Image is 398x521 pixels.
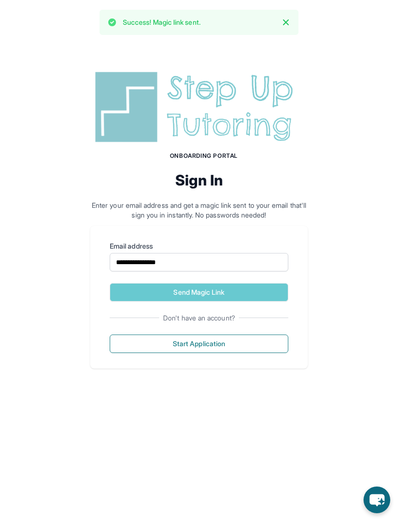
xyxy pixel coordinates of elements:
[364,487,390,513] button: chat-button
[90,201,308,220] p: Enter your email address and get a magic link sent to your email that'll sign you in instantly. N...
[110,241,288,251] label: Email address
[110,283,288,302] button: Send Magic Link
[90,68,308,146] img: Step Up Tutoring horizontal logo
[159,313,239,323] span: Don't have an account?
[123,17,200,27] p: Success! Magic link sent.
[100,152,308,160] h1: Onboarding Portal
[90,171,308,189] h2: Sign In
[110,335,288,353] button: Start Application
